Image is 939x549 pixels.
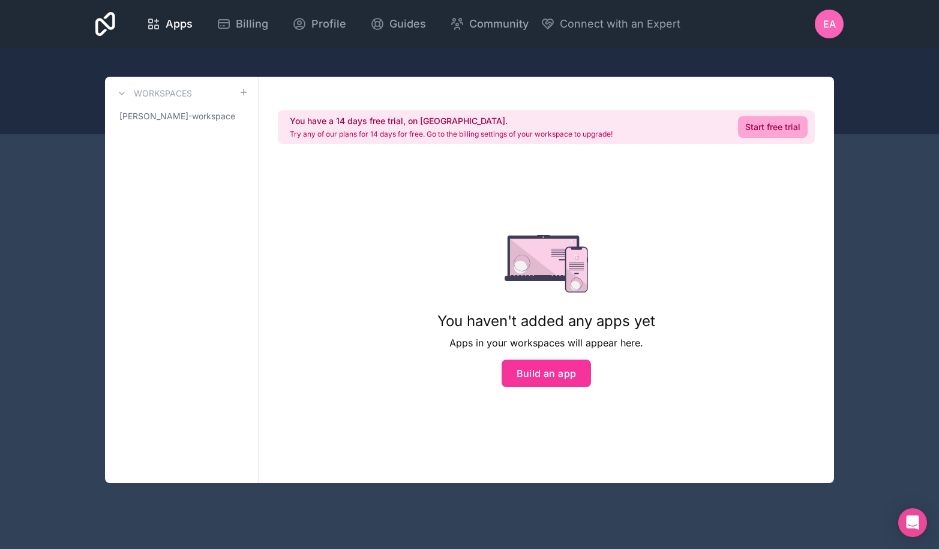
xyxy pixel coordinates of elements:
[311,16,346,32] span: Profile
[207,11,278,37] a: Billing
[283,11,356,37] a: Profile
[115,86,192,101] a: Workspaces
[440,11,538,37] a: Community
[119,110,235,122] span: [PERSON_NAME]-workspace
[505,235,588,292] img: empty state
[823,17,836,31] span: EA
[502,360,592,387] button: Build an app
[389,16,426,32] span: Guides
[560,16,680,32] span: Connect with an Expert
[115,105,248,127] a: [PERSON_NAME]-workspace
[166,16,193,32] span: Apps
[361,11,436,37] a: Guides
[137,11,202,37] a: Apps
[437,312,655,331] h1: You haven't added any apps yet
[898,508,927,537] div: Open Intercom Messenger
[236,16,268,32] span: Billing
[469,16,529,32] span: Community
[134,88,192,99] h3: Workspaces
[541,16,680,32] button: Connect with an Expert
[437,336,655,350] p: Apps in your workspaces will appear here.
[738,116,808,138] a: Start free trial
[290,115,613,127] h2: You have a 14 days free trial, on [GEOGRAPHIC_DATA].
[290,129,613,139] p: Try any of our plans for 14 days for free. Go to the billing settings of your workspace to upgrade!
